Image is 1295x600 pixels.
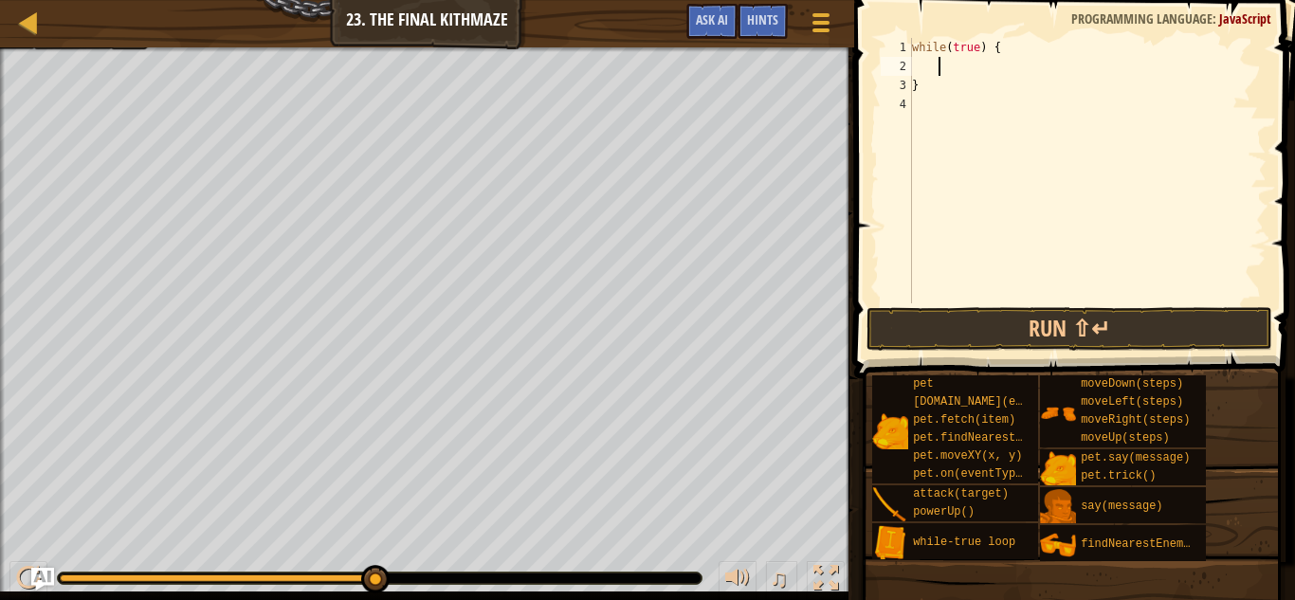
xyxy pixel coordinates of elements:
div: 3 [881,76,912,95]
span: moveUp(steps) [1081,431,1170,445]
button: Ask AI [686,4,738,39]
span: pet.on(eventType, handler) [913,467,1090,481]
span: moveLeft(steps) [1081,395,1183,409]
span: JavaScript [1219,9,1271,27]
img: portrait.png [872,413,908,449]
span: moveDown(steps) [1081,377,1183,391]
span: say(message) [1081,500,1162,513]
span: pet.fetch(item) [913,413,1015,427]
img: portrait.png [1040,395,1076,431]
img: portrait.png [872,525,908,561]
span: Programming language [1071,9,1213,27]
img: portrait.png [872,487,908,523]
button: Toggle fullscreen [807,561,845,600]
span: ♫ [770,564,789,592]
div: 1 [881,38,912,57]
img: portrait.png [1040,489,1076,525]
div: 4 [881,95,912,114]
span: pet.moveXY(x, y) [913,449,1022,463]
div: 2 [881,57,912,76]
span: pet.trick() [1081,469,1156,482]
span: Ask AI [696,10,728,28]
span: moveRight(steps) [1081,413,1190,427]
button: Show game menu [797,4,845,48]
span: powerUp() [913,505,975,518]
span: Hints [747,10,778,28]
button: Adjust volume [719,561,757,600]
button: Ctrl + P: Pause [9,561,47,600]
span: pet [913,377,934,391]
img: portrait.png [1040,527,1076,563]
img: portrait.png [1040,451,1076,487]
button: Ask AI [31,568,54,591]
button: ♫ [766,561,798,600]
span: pet.findNearestByType(type) [913,431,1097,445]
button: Run ⇧↵ [866,307,1272,351]
span: attack(target) [913,487,1009,500]
span: findNearestEnemy() [1081,537,1204,551]
span: pet.say(message) [1081,451,1190,464]
span: : [1213,9,1219,27]
span: [DOMAIN_NAME](enemy) [913,395,1049,409]
span: while-true loop [913,536,1015,549]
